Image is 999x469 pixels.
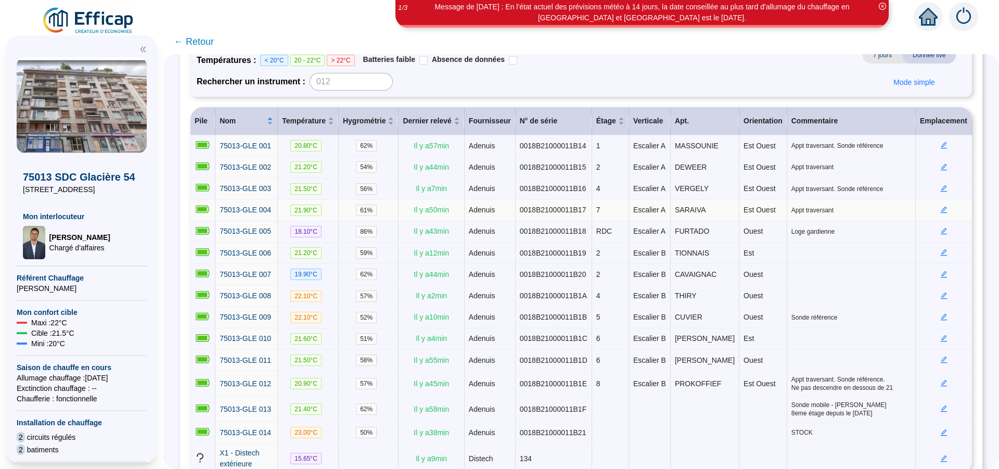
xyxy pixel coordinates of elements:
span: 57 % [356,378,377,389]
span: edit [940,335,947,342]
span: Escalier B [633,270,666,278]
th: N° de série [516,107,592,135]
i: 1 / 3 [398,4,407,11]
span: 75013-GLE 003 [220,184,271,193]
span: 21.40 °C [290,403,322,415]
span: question [195,452,206,463]
span: MASSOUNIE [675,142,719,150]
span: Il y a 7 min [416,184,447,193]
span: Escalier B [633,356,666,364]
span: edit [940,142,947,149]
span: 62 % [356,140,377,151]
span: 0018B21000011B14 [520,142,586,150]
span: 75013-GLE 008 [220,291,271,300]
td: Adenuis [465,307,516,328]
td: Adenuis [465,135,516,157]
span: 56 % [356,183,377,195]
td: Adenuis [465,221,516,243]
span: Il y a 58 min [414,405,449,413]
span: edit [940,356,947,363]
td: Adenuis [465,328,516,350]
span: Batteries faible [363,55,415,64]
span: 7 [596,206,600,214]
span: Sonde mobile - [PERSON_NAME] 8eme étage depuis le [DATE] [791,401,911,417]
span: 75013-GLE 009 [220,313,271,321]
span: 15.65 °C [290,453,322,464]
th: Apt. [671,107,739,135]
span: 21.50 °C [290,183,322,195]
span: 75013-GLE 006 [220,249,271,257]
th: Hygrométrie [339,107,399,135]
span: 22.10 °C [290,312,322,323]
span: Est Ouest [744,142,775,150]
span: 2 [596,270,600,278]
span: edit [940,405,947,412]
span: ← Retour [174,34,214,49]
span: 75013-GLE 010 [220,334,271,343]
button: Mode simple [885,74,943,91]
span: 22.10 °C [290,290,322,302]
span: Appt traversant [791,206,911,214]
span: edit [940,379,947,387]
span: 134 [520,454,532,463]
span: 59 % [356,247,377,259]
span: 52 % [356,312,377,323]
span: 0018B21000011B16 [520,184,586,193]
span: Appt traversant. Sonde référence. Ne pas descendre en dessous de 21 [791,375,911,392]
span: 75013-GLE 014 [220,428,271,437]
span: 0018B21000011B17 [520,206,586,214]
span: edit [940,249,947,256]
span: Loge gardienne [791,227,911,236]
span: Chaufferie : fonctionnelle [17,394,147,404]
span: Ouest [744,227,763,235]
span: 0018B21000011B1C [520,334,587,343]
span: 21.20 °C [290,247,322,259]
th: Nom [215,107,278,135]
td: Adenuis [465,422,516,443]
td: Adenuis [465,397,516,422]
span: 75013-GLE 007 [220,270,271,278]
span: [PERSON_NAME] [49,232,110,243]
span: edit [940,429,947,436]
a: 75013-GLE 007 [220,269,271,280]
img: alerts [949,2,978,31]
span: Est [744,334,754,343]
span: PROKOFFIEF [675,379,721,388]
span: 0018B21000011B1A [520,291,587,300]
span: Pile [195,117,208,125]
span: Cible : 21.5 °C [31,328,74,338]
span: 75013-GLE 004 [220,206,271,214]
span: 0018B21000011B15 [520,163,586,171]
span: 2 [596,163,600,171]
span: 62 % [356,403,377,415]
span: Sonde référence [791,313,911,322]
span: STOCK [791,428,911,437]
span: 21.60 °C [290,333,322,345]
span: Ouest [744,270,763,278]
th: Fournisseur [465,107,516,135]
span: Référent Chauffage [17,273,147,283]
span: 0018B21000011B21 [520,428,586,437]
span: Escalier A [633,206,665,214]
span: close-circle [879,3,886,10]
span: 54 % [356,161,377,173]
a: 75013-GLE 013 [220,404,271,415]
td: Adenuis [465,178,516,199]
span: Escalier B [633,379,666,388]
span: Escalier A [633,142,665,150]
span: 20.80 °C [290,140,322,151]
span: Il y a 12 min [414,249,449,257]
span: Exctinction chauffage : -- [17,383,147,394]
a: 75013-GLE 008 [220,290,271,301]
span: Il y a 45 min [414,379,449,388]
span: Rechercher un instrument : [197,75,305,88]
a: 75013-GLE 012 [220,378,271,389]
a: 75013-GLE 009 [220,312,271,323]
span: 23.00 °C [290,427,322,438]
span: Il y a 50 min [414,206,449,214]
span: Ouest [744,313,763,321]
th: Orientation [739,107,787,135]
span: double-left [139,46,147,53]
span: 0018B21000011B19 [520,249,586,257]
a: 75013-GLE 006 [220,248,271,259]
